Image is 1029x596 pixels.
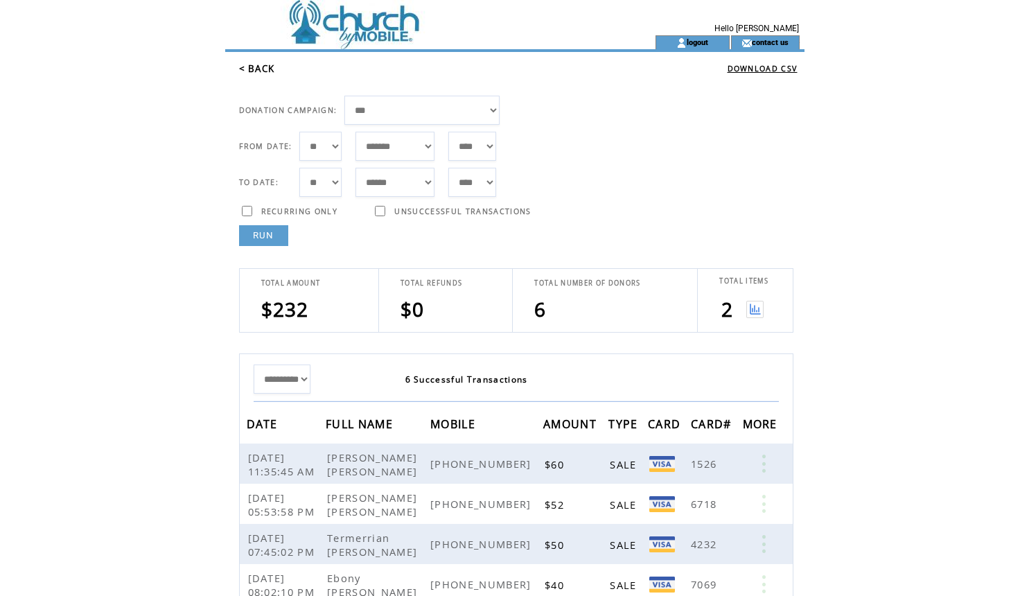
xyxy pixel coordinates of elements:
a: < BACK [239,62,275,75]
span: $232 [261,296,309,322]
a: FULL NAME [326,419,396,428]
span: AMOUNT [543,413,600,439]
span: FROM DATE: [239,141,292,151]
span: TOTAL AMOUNT [261,279,321,288]
a: CARD# [691,419,735,428]
a: DATE [247,419,281,428]
img: Visa [649,496,675,512]
span: FULL NAME [326,413,396,439]
a: logout [687,37,708,46]
span: 4232 [691,537,720,551]
img: Visa [649,577,675,593]
span: $40 [545,578,568,592]
span: [DATE] 05:53:58 PM [248,491,319,518]
img: View graph [746,301,764,318]
span: Hello [PERSON_NAME] [714,24,799,33]
img: account_icon.gif [676,37,687,49]
span: [PERSON_NAME] [PERSON_NAME] [327,450,421,478]
span: TO DATE: [239,177,279,187]
span: MORE [743,413,781,439]
span: 6 Successful Transactions [405,374,528,385]
a: DOWNLOAD CSV [728,64,798,73]
a: RUN [239,225,288,246]
span: RECURRING ONLY [261,207,338,216]
img: VISA [649,536,675,552]
a: TYPE [608,419,641,428]
span: $0 [401,296,425,322]
span: 1526 [691,457,720,471]
span: MOBILE [430,413,479,439]
span: SALE [610,498,640,511]
span: DONATION CAMPAIGN: [239,105,337,115]
span: SALE [610,578,640,592]
a: CARD [648,419,684,428]
span: TYPE [608,413,641,439]
span: CARD [648,413,684,439]
span: [PERSON_NAME] [PERSON_NAME] [327,491,421,518]
span: TOTAL NUMBER OF DONORS [534,279,640,288]
span: $50 [545,538,568,552]
a: MOBILE [430,419,479,428]
span: CARD# [691,413,735,439]
span: [PHONE_NUMBER] [430,457,535,471]
img: contact_us_icon.gif [741,37,752,49]
span: $60 [545,457,568,471]
span: [PHONE_NUMBER] [430,577,535,591]
span: 7069 [691,577,720,591]
span: 6718 [691,497,720,511]
span: 6 [534,296,546,322]
span: UNSUCCESSFUL TRANSACTIONS [394,207,531,216]
span: TOTAL REFUNDS [401,279,462,288]
span: SALE [610,457,640,471]
span: SALE [610,538,640,552]
span: [PHONE_NUMBER] [430,497,535,511]
span: DATE [247,413,281,439]
a: contact us [752,37,789,46]
span: 2 [721,296,733,322]
span: TOTAL ITEMS [719,277,768,286]
span: [DATE] 11:35:45 AM [248,450,319,478]
span: [DATE] 07:45:02 PM [248,531,319,559]
span: $52 [545,498,568,511]
span: Termerrian [PERSON_NAME] [327,531,421,559]
a: AMOUNT [543,419,600,428]
img: Visa [649,456,675,472]
span: [PHONE_NUMBER] [430,537,535,551]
